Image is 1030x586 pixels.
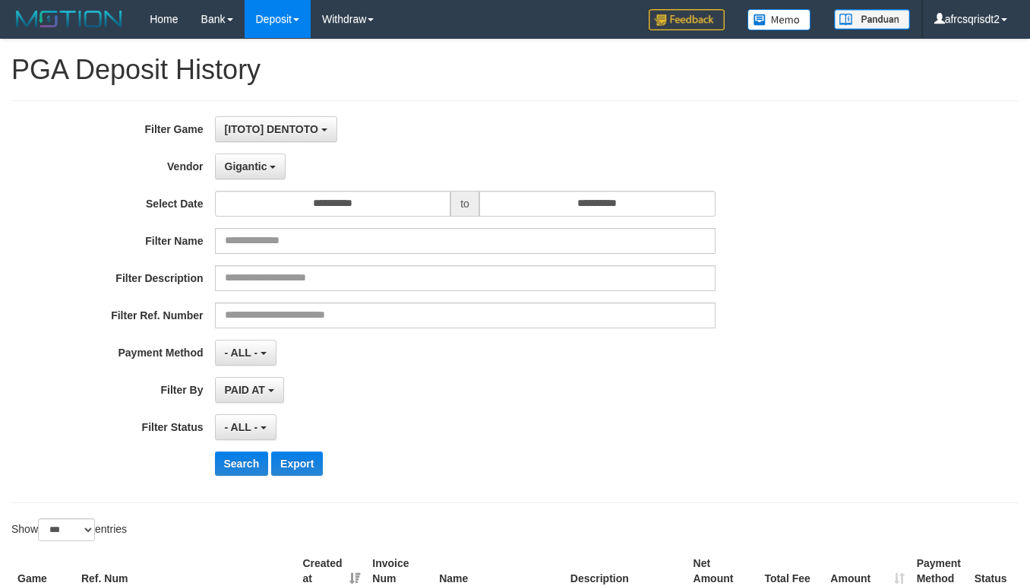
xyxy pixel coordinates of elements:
span: Gigantic [225,160,267,173]
img: MOTION_logo.png [11,8,127,30]
img: panduan.png [834,9,910,30]
label: Show entries [11,518,127,541]
button: - ALL - [215,414,276,440]
button: Search [215,451,269,476]
span: [ITOTO] DENTOTO [225,123,318,135]
h1: PGA Deposit History [11,55,1019,85]
span: to [450,191,479,217]
button: Export [271,451,323,476]
button: - ALL - [215,340,276,366]
button: [ITOTO] DENTOTO [215,116,337,142]
img: Feedback.jpg [649,9,725,30]
span: PAID AT [225,384,265,396]
span: - ALL - [225,421,258,433]
img: Button%20Memo.svg [747,9,811,30]
select: Showentries [38,518,95,541]
button: PAID AT [215,377,284,403]
button: Gigantic [215,154,286,179]
span: - ALL - [225,347,258,359]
